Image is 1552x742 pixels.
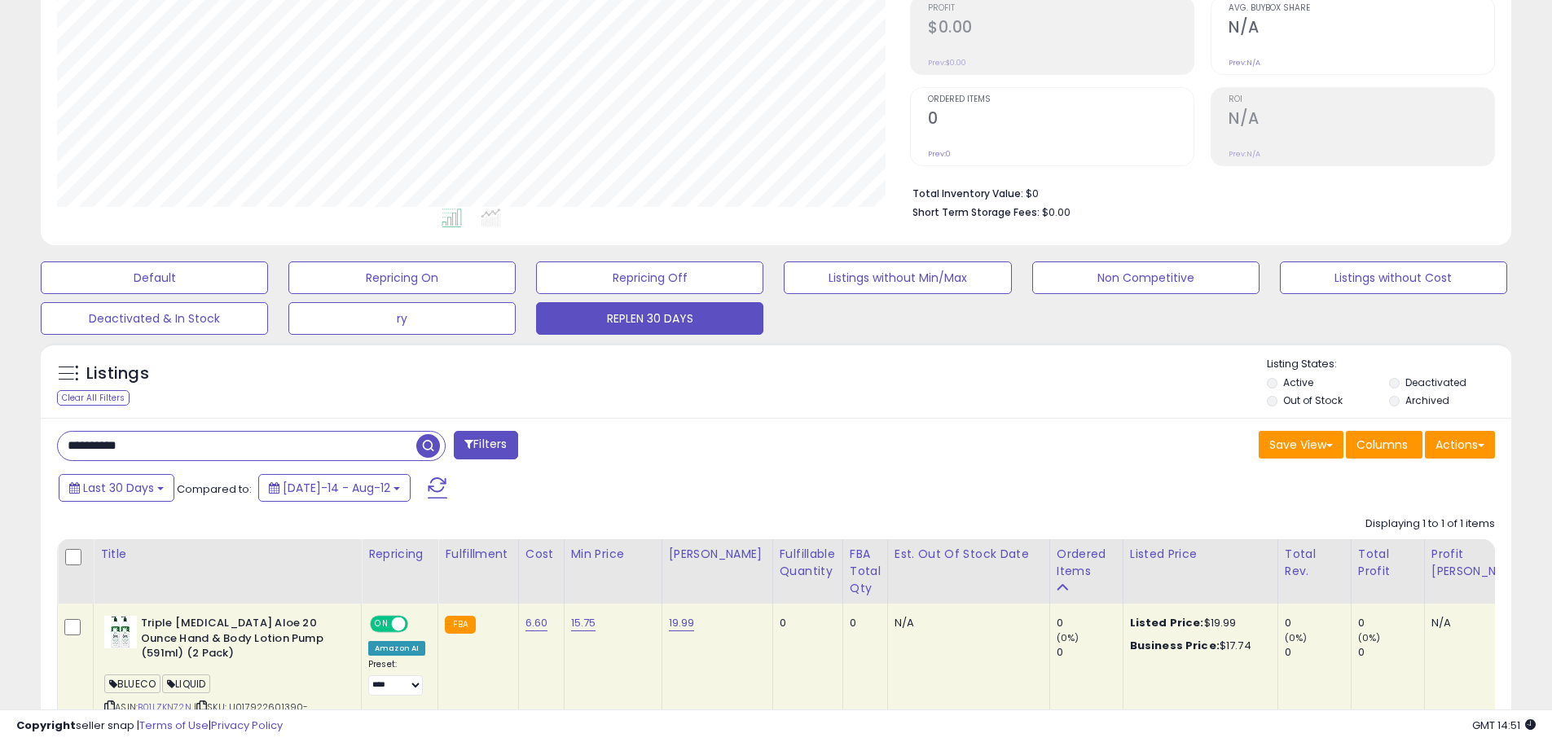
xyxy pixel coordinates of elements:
[445,546,511,563] div: Fulfillment
[780,546,836,580] div: Fulfillable Quantity
[928,58,966,68] small: Prev: $0.00
[1130,616,1265,630] div: $19.99
[1042,204,1071,220] span: $0.00
[283,480,390,496] span: [DATE]-14 - Aug-12
[288,302,516,335] button: ry
[1057,616,1123,630] div: 0
[1057,645,1123,660] div: 0
[1285,645,1351,660] div: 0
[1057,631,1079,644] small: (0%)
[1229,109,1494,131] h2: N/A
[1130,546,1271,563] div: Listed Price
[1472,718,1536,733] span: 2025-09-12 14:51 GMT
[1285,631,1308,644] small: (0%)
[1405,375,1466,389] label: Deactivated
[1280,261,1507,294] button: Listings without Cost
[525,615,548,631] a: 6.60
[669,615,695,631] a: 19.99
[1285,546,1344,580] div: Total Rev.
[571,615,596,631] a: 15.75
[1431,546,1528,580] div: Profit [PERSON_NAME]
[104,616,137,648] img: 41Gcl9VDiPL._SL40_.jpg
[1283,375,1313,389] label: Active
[162,674,210,693] span: LIQUID
[368,641,425,656] div: Amazon AI
[850,616,875,630] div: 0
[104,700,308,725] span: | SKU: U017922601390-AIIBLUECO-C7.33-F2
[928,149,951,159] small: Prev: 0
[780,616,830,630] div: 0
[368,546,431,563] div: Repricing
[1356,437,1408,453] span: Columns
[912,187,1023,200] b: Total Inventory Value:
[41,302,268,335] button: Deactivated & In Stock
[1283,393,1343,407] label: Out of Stock
[211,718,283,733] a: Privacy Policy
[912,182,1483,202] li: $0
[895,616,1037,630] p: N/A
[1259,431,1343,459] button: Save View
[1229,58,1260,68] small: Prev: N/A
[104,674,160,693] span: BLUECO
[1365,516,1495,532] div: Displaying 1 to 1 of 1 items
[1358,546,1418,580] div: Total Profit
[1358,645,1424,660] div: 0
[454,431,517,459] button: Filters
[1425,431,1495,459] button: Actions
[1285,616,1351,630] div: 0
[1431,616,1523,630] div: N/A
[138,700,191,714] a: B01LZKN72N
[784,261,1011,294] button: Listings without Min/Max
[1229,4,1494,13] span: Avg. Buybox Share
[57,390,130,406] div: Clear All Filters
[536,261,763,294] button: Repricing Off
[1405,393,1449,407] label: Archived
[16,718,76,733] strong: Copyright
[571,546,655,563] div: Min Price
[928,95,1194,104] span: Ordered Items
[368,659,425,696] div: Preset:
[928,18,1194,40] h2: $0.00
[445,616,475,634] small: FBA
[83,480,154,496] span: Last 30 Days
[1130,638,1220,653] b: Business Price:
[1229,149,1260,159] small: Prev: N/A
[41,261,268,294] button: Default
[895,546,1043,563] div: Est. Out Of Stock Date
[59,474,174,502] button: Last 30 Days
[669,546,766,563] div: [PERSON_NAME]
[100,546,354,563] div: Title
[1057,546,1116,580] div: Ordered Items
[1358,631,1381,644] small: (0%)
[1358,616,1424,630] div: 0
[928,109,1194,131] h2: 0
[406,617,432,631] span: OFF
[536,302,763,335] button: REPLEN 30 DAYS
[258,474,411,502] button: [DATE]-14 - Aug-12
[1229,95,1494,104] span: ROI
[288,261,516,294] button: Repricing On
[1267,357,1511,372] p: Listing States:
[525,546,557,563] div: Cost
[86,362,149,385] h5: Listings
[1229,18,1494,40] h2: N/A
[1130,639,1265,653] div: $17.74
[1032,261,1260,294] button: Non Competitive
[912,205,1040,219] b: Short Term Storage Fees:
[16,718,283,734] div: seller snap | |
[850,546,881,597] div: FBA Total Qty
[1130,615,1204,630] b: Listed Price:
[1346,431,1422,459] button: Columns
[928,4,1194,13] span: Profit
[372,617,392,631] span: ON
[177,481,252,497] span: Compared to:
[141,616,339,665] b: Triple [MEDICAL_DATA] Aloe 20 Ounce Hand & Body Lotion Pump (591ml) (2 Pack)
[139,718,209,733] a: Terms of Use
